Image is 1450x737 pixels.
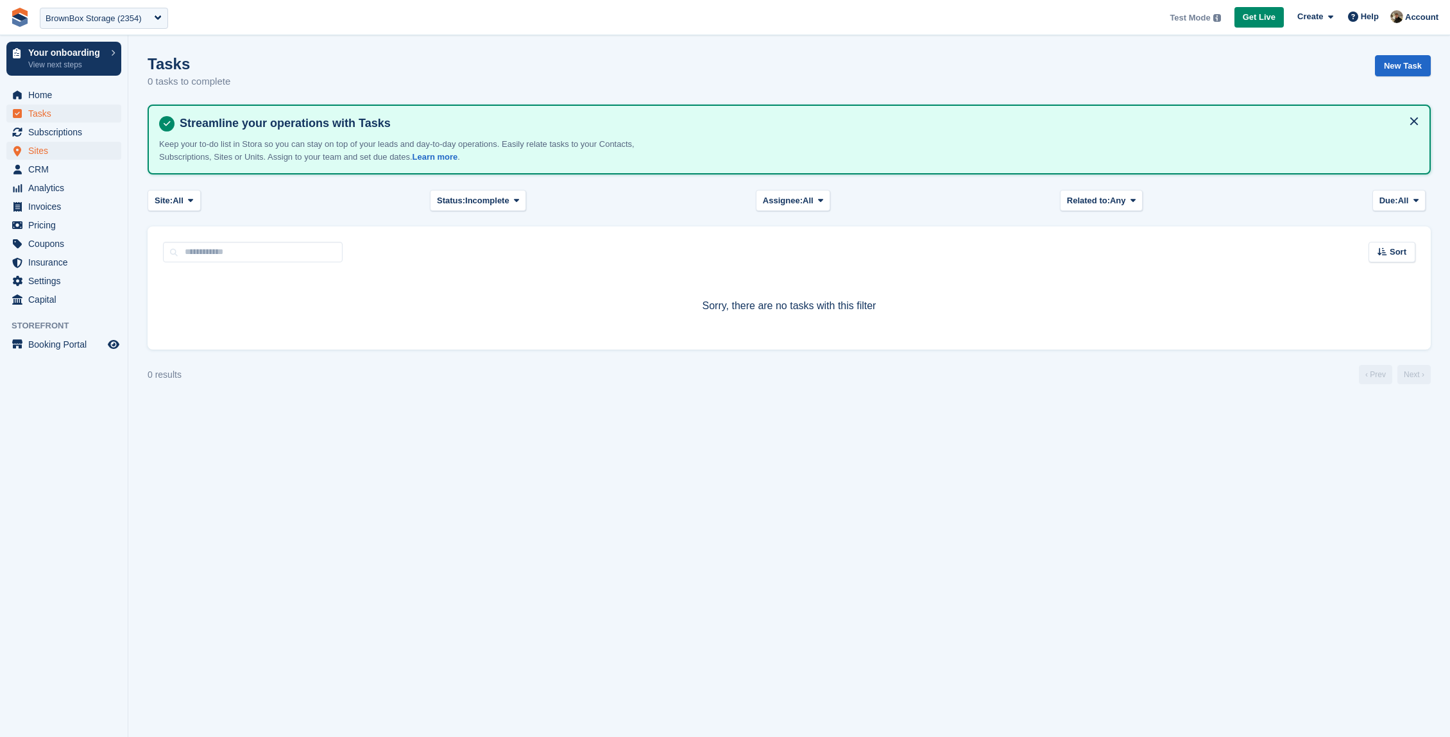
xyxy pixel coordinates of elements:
[6,123,121,141] a: menu
[148,74,230,89] p: 0 tasks to complete
[6,86,121,104] a: menu
[1243,11,1275,24] span: Get Live
[6,42,121,76] a: Your onboarding View next steps
[1405,11,1438,24] span: Account
[413,152,458,162] a: Learn more
[430,190,526,211] button: Status: Incomplete
[28,335,105,353] span: Booking Portal
[163,298,1415,314] p: Sorry, there are no tasks with this filter
[148,190,201,211] button: Site: All
[756,190,831,211] button: Assignee: All
[1375,55,1431,76] a: New Task
[1397,365,1431,384] a: Next
[803,194,814,207] span: All
[28,48,105,57] p: Your onboarding
[437,194,465,207] span: Status:
[28,235,105,253] span: Coupons
[28,216,105,234] span: Pricing
[155,194,173,207] span: Site:
[6,235,121,253] a: menu
[148,55,230,72] h1: Tasks
[1356,365,1433,384] nav: Page
[1297,10,1323,23] span: Create
[1213,14,1221,22] img: icon-info-grey-7440780725fd019a000dd9b08b2336e03edf1995a4989e88bcd33f0948082b44.svg
[28,179,105,197] span: Analytics
[1359,365,1392,384] a: Previous
[12,319,128,332] span: Storefront
[1379,194,1398,207] span: Due:
[1390,246,1406,258] span: Sort
[1390,10,1403,23] img: Oliver Bruce
[1361,10,1379,23] span: Help
[6,272,121,290] a: menu
[28,291,105,309] span: Capital
[6,179,121,197] a: menu
[1234,7,1284,28] a: Get Live
[6,160,121,178] a: menu
[10,8,30,27] img: stora-icon-8386f47178a22dfd0bd8f6a31ec36ba5ce8667c1dd55bd0f319d3a0aa187defe.svg
[1170,12,1210,24] span: Test Mode
[148,368,182,382] div: 0 results
[175,116,1419,131] h4: Streamline your operations with Tasks
[159,138,640,163] p: Keep your to-do list in Stora so you can stay on top of your leads and day-to-day operations. Eas...
[465,194,509,207] span: Incomplete
[46,12,142,25] div: BrownBox Storage (2354)
[28,198,105,216] span: Invoices
[173,194,183,207] span: All
[6,142,121,160] a: menu
[28,59,105,71] p: View next steps
[1060,190,1143,211] button: Related to: Any
[6,198,121,216] a: menu
[28,253,105,271] span: Insurance
[1110,194,1126,207] span: Any
[1398,194,1409,207] span: All
[6,335,121,353] a: menu
[6,216,121,234] a: menu
[28,160,105,178] span: CRM
[28,123,105,141] span: Subscriptions
[1067,194,1110,207] span: Related to:
[763,194,803,207] span: Assignee:
[6,253,121,271] a: menu
[1372,190,1426,211] button: Due: All
[28,272,105,290] span: Settings
[28,142,105,160] span: Sites
[106,337,121,352] a: Preview store
[28,86,105,104] span: Home
[6,105,121,123] a: menu
[6,291,121,309] a: menu
[28,105,105,123] span: Tasks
